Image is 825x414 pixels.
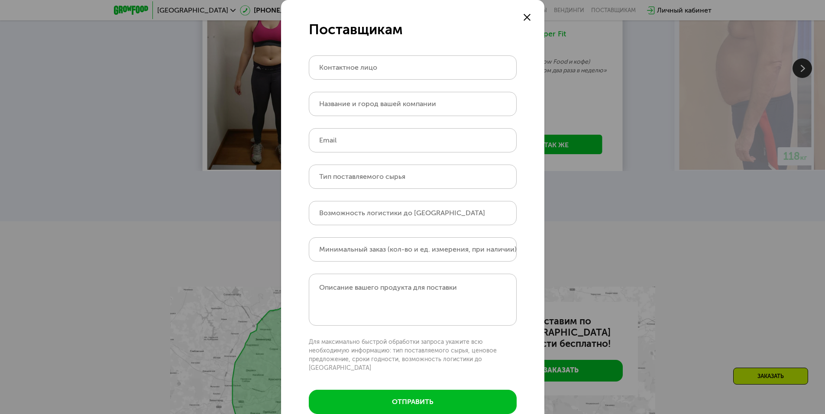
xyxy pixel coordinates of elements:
[319,174,405,179] label: Тип поставляемого сырья
[319,247,517,252] label: Минимальный заказ (кол-во и ед. измерения, при наличии)
[309,390,517,414] button: отправить
[319,283,457,291] label: Описание вашего продукта для поставки
[319,210,485,215] label: Возможность логистики до [GEOGRAPHIC_DATA]
[309,21,517,38] div: Поставщикам
[319,101,436,106] label: Название и город вашей компании
[319,138,336,142] label: Email
[309,338,517,372] p: Для максимально быстрой обработки запроса укажите всю необходимую информацию: тип поставляемого с...
[319,65,377,70] label: Контактное лицо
